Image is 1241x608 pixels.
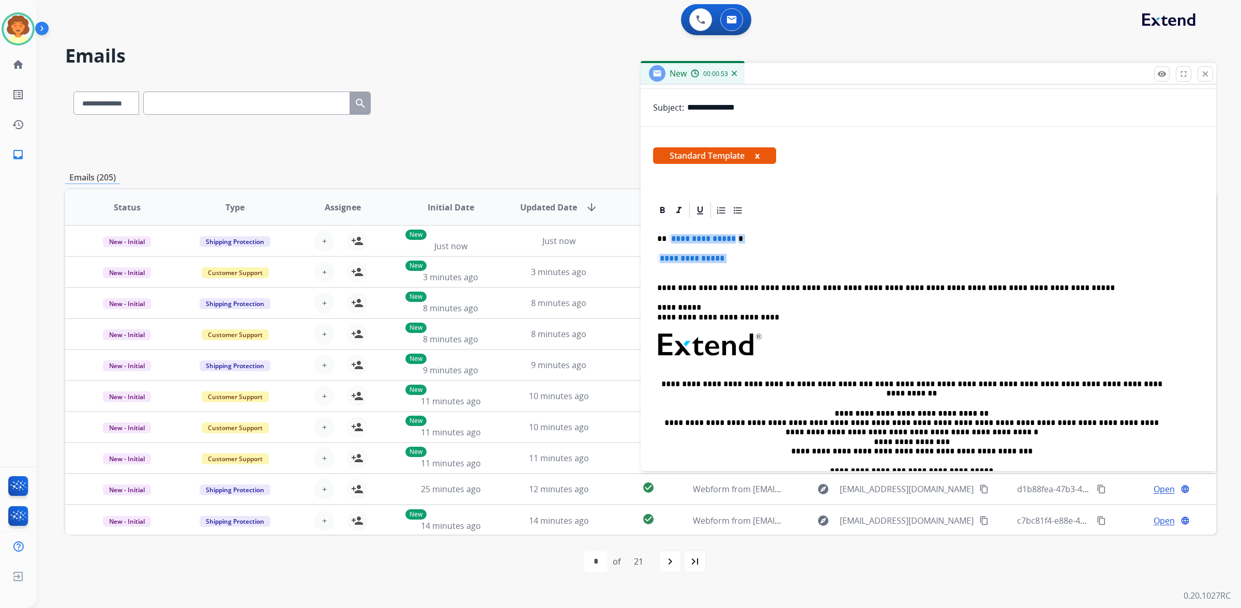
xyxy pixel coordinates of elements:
[351,235,364,247] mat-icon: person_add
[351,266,364,278] mat-icon: person_add
[65,45,1216,66] h2: Emails
[693,483,927,495] span: Webform from [EMAIL_ADDRESS][DOMAIN_NAME] on [DATE]
[531,297,586,309] span: 8 minutes ago
[671,203,687,218] div: Italic
[322,235,327,247] span: +
[202,329,269,340] span: Customer Support
[12,58,24,71] mat-icon: home
[322,390,327,402] span: +
[421,483,481,495] span: 25 minutes ago
[314,293,335,313] button: +
[693,515,927,526] span: Webform from [EMAIL_ADDRESS][DOMAIN_NAME] on [DATE]
[817,514,829,527] mat-icon: explore
[103,516,151,527] span: New - Initial
[531,328,586,340] span: 8 minutes ago
[817,483,829,495] mat-icon: explore
[421,458,481,469] span: 11 minutes ago
[114,201,141,214] span: Status
[103,360,151,371] span: New - Initial
[65,171,120,184] p: Emails (205)
[434,240,467,252] span: Just now
[351,514,364,527] mat-icon: person_add
[1154,514,1175,527] span: Open
[1179,69,1188,79] mat-icon: fullscreen
[405,509,427,520] p: New
[1184,589,1231,602] p: 0.20.1027RC
[4,14,33,43] img: avatar
[103,329,151,340] span: New - Initial
[1181,484,1190,494] mat-icon: language
[626,551,652,572] div: 21
[314,448,335,468] button: +
[314,417,335,437] button: +
[689,555,701,568] mat-icon: last_page
[405,292,427,302] p: New
[531,266,586,278] span: 3 minutes ago
[529,390,589,402] span: 10 minutes ago
[351,297,364,309] mat-icon: person_add
[351,328,364,340] mat-icon: person_add
[314,386,335,406] button: +
[351,390,364,402] mat-icon: person_add
[1097,516,1106,525] mat-icon: content_copy
[653,147,776,164] span: Standard Template
[405,416,427,426] p: New
[103,267,151,278] span: New - Initial
[405,385,427,395] p: New
[730,203,746,218] div: Bullet List
[12,88,24,101] mat-icon: list_alt
[642,481,655,494] mat-icon: check_circle
[1157,69,1167,79] mat-icon: remove_red_eye
[585,201,598,214] mat-icon: arrow_downward
[322,483,327,495] span: +
[325,201,361,214] span: Assignee
[755,149,760,162] button: x
[202,422,269,433] span: Customer Support
[1154,483,1175,495] span: Open
[225,201,245,214] span: Type
[322,514,327,527] span: +
[840,514,974,527] span: [EMAIL_ADDRESS][DOMAIN_NAME]
[542,235,576,247] span: Just now
[200,236,270,247] span: Shipping Protection
[714,203,729,218] div: Ordered List
[322,452,327,464] span: +
[529,515,589,526] span: 14 minutes ago
[428,201,474,214] span: Initial Date
[314,324,335,344] button: +
[103,391,151,402] span: New - Initial
[979,516,989,525] mat-icon: content_copy
[351,359,364,371] mat-icon: person_add
[12,148,24,161] mat-icon: inbox
[314,231,335,251] button: +
[103,422,151,433] span: New - Initial
[202,267,269,278] span: Customer Support
[322,328,327,340] span: +
[351,483,364,495] mat-icon: person_add
[12,118,24,131] mat-icon: history
[405,230,427,240] p: New
[322,297,327,309] span: +
[405,354,427,364] p: New
[103,484,151,495] span: New - Initial
[423,302,478,314] span: 8 minutes ago
[423,333,478,345] span: 8 minutes ago
[351,452,364,464] mat-icon: person_add
[314,262,335,282] button: +
[200,360,270,371] span: Shipping Protection
[664,555,676,568] mat-icon: navigate_next
[655,203,670,218] div: Bold
[642,513,655,525] mat-icon: check_circle
[200,484,270,495] span: Shipping Protection
[529,421,589,433] span: 10 minutes ago
[840,483,974,495] span: [EMAIL_ADDRESS][DOMAIN_NAME]
[421,427,481,438] span: 11 minutes ago
[1201,69,1210,79] mat-icon: close
[405,261,427,271] p: New
[653,101,684,114] p: Subject:
[531,359,586,371] span: 9 minutes ago
[103,453,151,464] span: New - Initial
[405,323,427,333] p: New
[202,391,269,402] span: Customer Support
[423,364,478,376] span: 9 minutes ago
